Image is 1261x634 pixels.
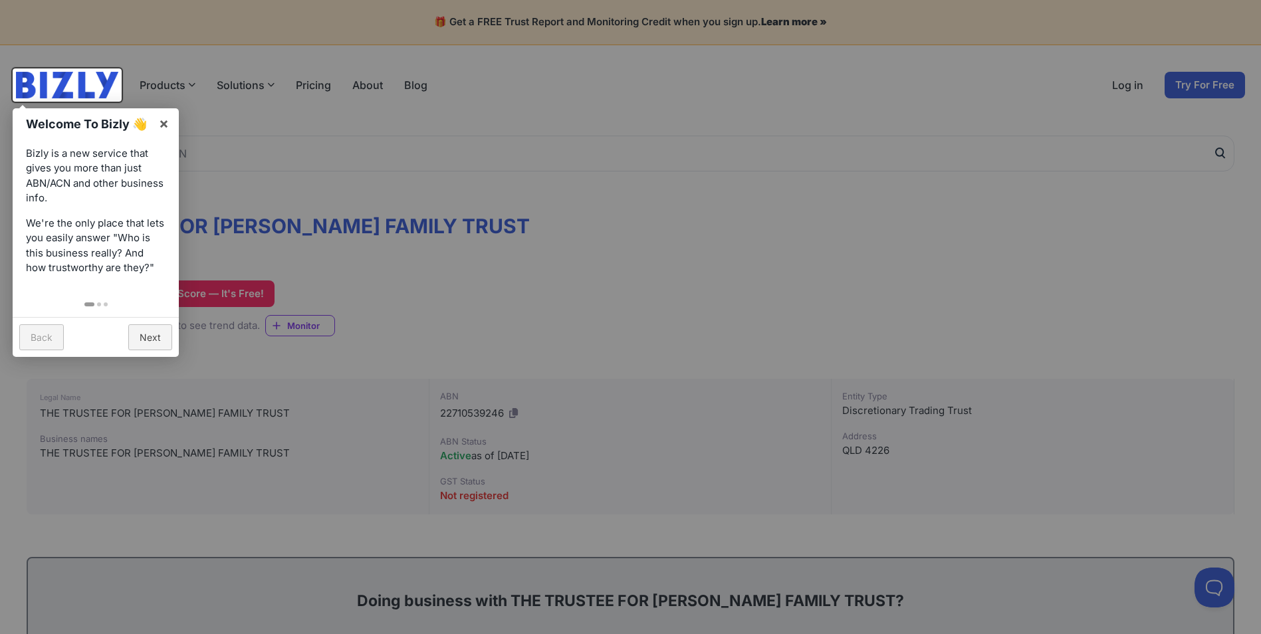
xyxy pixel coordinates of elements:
p: We're the only place that lets you easily answer "Who is this business really? And how trustworth... [26,216,166,276]
p: Bizly is a new service that gives you more than just ABN/ACN and other business info. [26,146,166,206]
a: Back [19,324,64,350]
a: Next [128,324,172,350]
a: × [149,108,179,138]
h1: Welcome To Bizly 👋 [26,115,152,133]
